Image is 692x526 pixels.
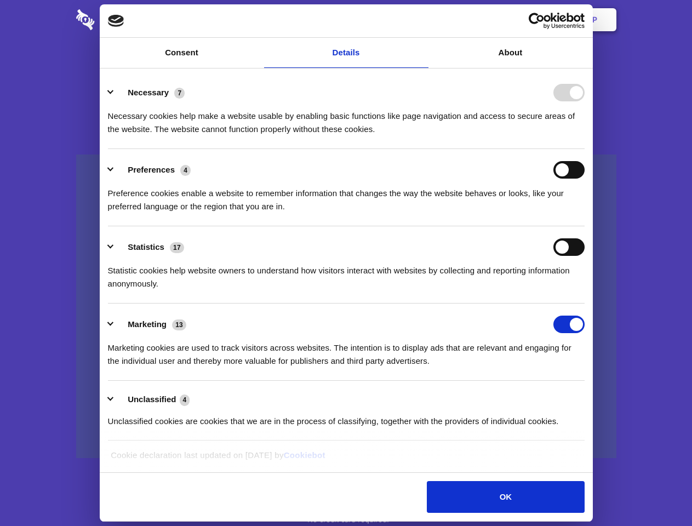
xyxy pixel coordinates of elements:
a: Wistia video thumbnail [76,155,616,459]
label: Necessary [128,88,169,97]
div: Preference cookies enable a website to remember information that changes the way the website beha... [108,179,585,213]
span: 7 [174,88,185,99]
a: Consent [100,38,264,68]
a: About [428,38,593,68]
button: Necessary (7) [108,84,192,101]
span: 13 [172,319,186,330]
button: Marketing (13) [108,316,193,333]
a: Pricing [322,3,369,37]
div: Necessary cookies help make a website usable by enabling basic functions like page navigation and... [108,101,585,136]
button: Preferences (4) [108,161,198,179]
label: Statistics [128,242,164,251]
span: 17 [170,242,184,253]
a: Contact [444,3,495,37]
button: OK [427,481,584,513]
a: Usercentrics Cookiebot - opens in a new window [489,13,585,29]
button: Unclassified (4) [108,393,197,407]
a: Details [264,38,428,68]
div: Marketing cookies are used to track visitors across websites. The intention is to display ads tha... [108,333,585,368]
a: Login [497,3,545,37]
div: Statistic cookies help website owners to understand how visitors interact with websites by collec... [108,256,585,290]
label: Preferences [128,165,175,174]
label: Marketing [128,319,167,329]
h1: Eliminate Slack Data Loss. [76,49,616,89]
img: logo [108,15,124,27]
h4: Auto-redaction of sensitive data, encrypted data sharing and self-destructing private chats. Shar... [76,100,616,136]
span: 4 [180,165,191,176]
img: logo-wordmark-white-trans-d4663122ce5f474addd5e946df7df03e33cb6a1c49d2221995e7729f52c070b2.svg [76,9,170,30]
div: Cookie declaration last updated on [DATE] by [102,449,590,470]
button: Statistics (17) [108,238,191,256]
a: Cookiebot [284,450,325,460]
iframe: Drift Widget Chat Controller [637,471,679,513]
div: Unclassified cookies are cookies that we are in the process of classifying, together with the pro... [108,407,585,428]
span: 4 [180,395,190,405]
